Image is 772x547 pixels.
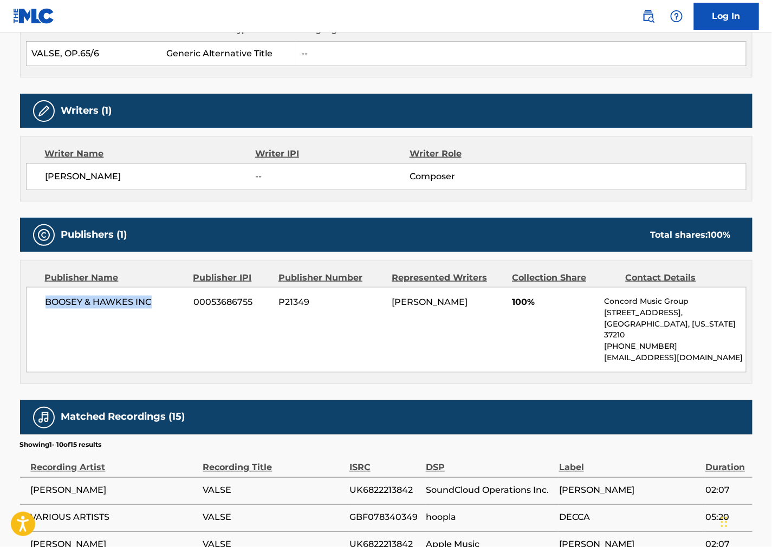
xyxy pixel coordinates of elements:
div: Collection Share [512,271,617,284]
span: [PERSON_NAME] [559,484,700,497]
p: Showing 1 - 10 of 15 results [20,440,102,450]
p: Concord Music Group [604,296,745,307]
span: [PERSON_NAME] [31,484,198,497]
a: Public Search [638,5,659,27]
div: Publisher IPI [193,271,270,284]
th: Alternative Title [26,24,161,42]
p: [STREET_ADDRESS], [604,307,745,318]
h5: Writers (1) [61,105,112,117]
span: P21349 [278,296,384,309]
span: [PERSON_NAME] [46,170,256,183]
span: 100 % [708,230,731,240]
div: DSP [426,450,554,474]
iframe: Chat Widget [718,495,772,547]
span: VARIOUS ARTISTS [31,511,198,524]
h5: Publishers (1) [61,229,127,241]
span: SoundCloud Operations Inc. [426,484,554,497]
span: GBF078340349 [349,511,420,524]
div: Help [666,5,687,27]
span: UK6822213842 [349,484,420,497]
p: [EMAIL_ADDRESS][DOMAIN_NAME] [604,353,745,364]
span: 100% [512,296,596,309]
img: Writers [37,105,50,118]
div: Publisher Name [45,271,185,284]
th: Language [296,24,746,42]
img: Publishers [37,229,50,242]
span: VALSE [203,484,344,497]
div: Writer Name [45,147,256,160]
div: Duration [705,450,747,474]
div: Represented Writers [392,271,504,284]
p: [GEOGRAPHIC_DATA], [US_STATE] 37210 [604,318,745,341]
p: [PHONE_NUMBER] [604,341,745,353]
span: 00053686755 [193,296,270,309]
div: Recording Title [203,450,344,474]
span: DECCA [559,511,700,524]
img: help [670,10,683,23]
div: Total shares: [651,229,731,242]
h5: Matched Recordings (15) [61,411,185,424]
div: Writer IPI [255,147,410,160]
span: 05:20 [705,511,747,524]
img: MLC Logo [13,8,55,24]
div: Recording Artist [31,450,198,474]
span: -- [255,170,409,183]
td: Generic Alternative Title [161,42,296,66]
th: Alternative Title Type [161,24,296,42]
span: [PERSON_NAME] [392,297,468,307]
span: 02:07 [705,484,747,497]
span: BOOSEY & HAWKES INC [46,296,186,309]
td: -- [296,42,746,66]
a: Log In [694,3,759,30]
div: ISRC [349,450,420,474]
div: Writer Role [410,147,550,160]
div: Drag [721,506,728,538]
span: hoopla [426,511,554,524]
div: Contact Details [626,271,731,284]
span: Composer [410,170,550,183]
div: Publisher Number [278,271,384,284]
img: Matched Recordings [37,411,50,424]
span: VALSE [203,511,344,524]
div: Label [559,450,700,474]
td: VALSE, OP.65/6 [26,42,161,66]
img: search [642,10,655,23]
